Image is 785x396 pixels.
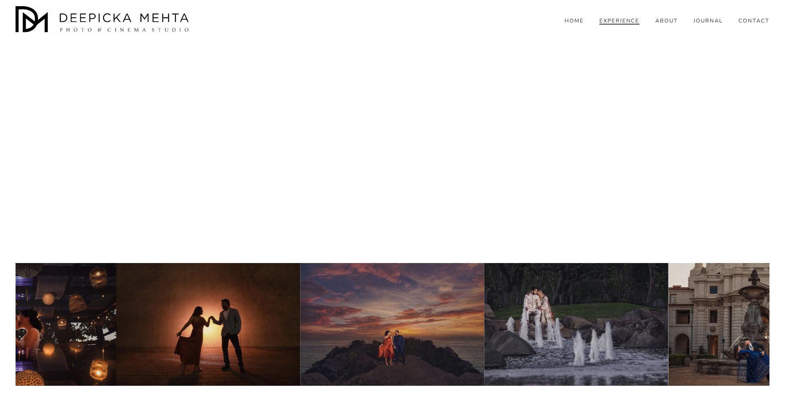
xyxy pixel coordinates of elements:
[693,18,723,25] a: folder dropdown
[301,263,484,386] img: Rachel-Kornelius_P_0197-2.jpg
[117,263,301,386] img: milu-abhi_E_0296-1.jpg
[655,18,678,25] a: ABOUT
[693,18,723,25] span: JOURNAL
[16,6,191,35] img: Austin Wedding Photographer - Deepicka Mehta Photography &amp; Cinematography
[738,18,769,25] a: CONTACT
[599,18,640,25] a: EXPERIENCE
[484,263,668,386] img: DMP_0698.jpg
[565,18,584,25] a: HOME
